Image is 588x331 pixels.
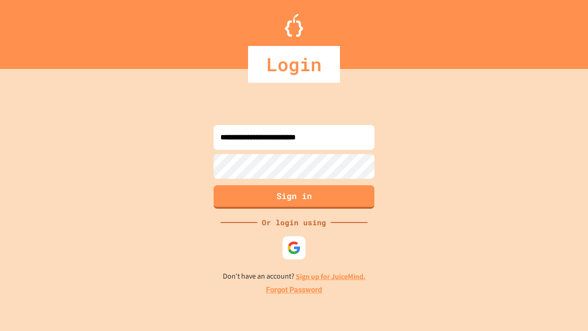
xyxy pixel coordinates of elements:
img: google-icon.svg [287,241,301,255]
a: Forgot Password [266,285,322,296]
img: Logo.svg [285,14,303,37]
p: Don't have an account? [223,271,366,282]
div: Login [248,46,340,83]
button: Sign in [214,185,374,209]
a: Sign up for JuiceMind. [296,272,366,281]
div: Or login using [257,217,331,228]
